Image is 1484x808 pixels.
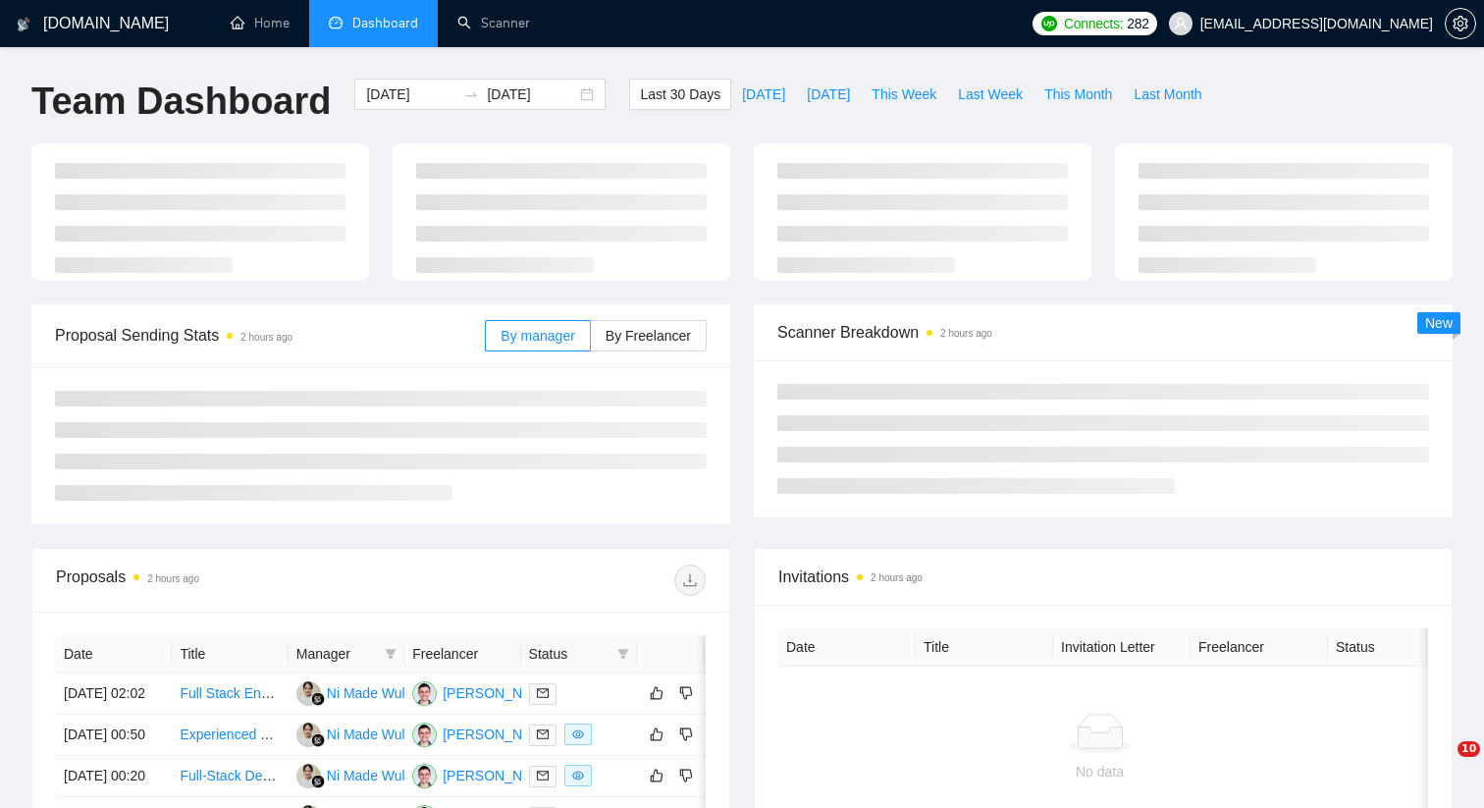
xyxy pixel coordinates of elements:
div: Ni Made Wulandari [327,765,444,786]
span: filter [381,639,400,669]
span: Dashboard [352,15,418,31]
span: user [1174,17,1188,30]
span: swap-right [463,86,479,102]
span: eye [572,728,584,740]
a: EP[PERSON_NAME] [412,726,556,741]
th: Date [56,635,172,673]
time: 2 hours ago [147,573,199,584]
span: like [650,727,663,742]
a: searchScanner [457,15,530,31]
th: Freelancer [1191,628,1328,667]
span: Invitations [778,565,1428,589]
span: Proposal Sending Stats [55,323,485,348]
button: Last Month [1123,79,1212,110]
a: homeHome [231,15,290,31]
div: [PERSON_NAME] [443,682,556,704]
span: Last Week [958,83,1023,105]
time: 2 hours ago [871,572,923,583]
td: [DATE] 02:02 [56,673,172,715]
span: By Freelancer [606,328,691,344]
a: EP[PERSON_NAME] [412,767,556,782]
input: End date [487,83,576,105]
time: 2 hours ago [940,328,992,339]
button: like [645,764,668,787]
span: Connects: [1064,13,1123,34]
span: Scanner Breakdown [777,320,1429,345]
div: Proposals [56,565,381,596]
img: EP [412,681,437,706]
th: Title [916,628,1053,667]
span: This Week [872,83,936,105]
span: dislike [679,685,693,701]
a: Experienced Backend Dev for Marketplace [180,727,440,742]
button: [DATE] [796,79,861,110]
button: Last Week [947,79,1033,110]
a: EP[PERSON_NAME] [412,684,556,700]
button: dislike [674,764,698,787]
button: This Month [1033,79,1123,110]
span: 282 [1127,13,1148,34]
img: NM [296,681,321,706]
img: logo [17,9,30,40]
iframe: Intercom live chat [1417,741,1464,788]
span: filter [385,648,397,660]
a: Full-Stack Developer (Pixel-Perfect Frontend & Scalable Backend) For Fintech Platform [180,768,712,783]
span: [DATE] [742,83,785,105]
span: dislike [679,727,693,742]
button: like [645,723,668,746]
img: EP [412,723,437,747]
a: NMNi Made Wulandari [296,684,444,700]
span: dashboard [329,16,343,29]
th: Title [172,635,288,673]
span: mail [537,687,549,699]
button: [DATE] [731,79,796,110]
div: [PERSON_NAME] [443,724,556,745]
img: gigradar-bm.png [311,733,325,747]
span: like [650,768,663,783]
span: like [650,685,663,701]
span: Status [529,643,609,665]
td: [DATE] 00:50 [56,715,172,756]
span: [DATE] [807,83,850,105]
span: New [1425,315,1453,331]
span: This Month [1044,83,1112,105]
div: Ni Made Wulandari [327,724,444,745]
button: dislike [674,723,698,746]
td: [DATE] 00:20 [56,756,172,797]
button: This Week [861,79,947,110]
a: setting [1445,16,1476,31]
span: Last 30 Days [640,83,720,105]
button: setting [1445,8,1476,39]
span: Last Month [1134,83,1201,105]
td: Full-Stack Developer (Pixel-Perfect Frontend & Scalable Backend) For Fintech Platform [172,756,288,797]
span: setting [1446,16,1475,31]
h1: Team Dashboard [31,79,331,125]
button: dislike [674,681,698,705]
span: filter [617,648,629,660]
span: filter [613,639,633,669]
div: No data [794,761,1405,782]
th: Status [1328,628,1465,667]
td: Experienced Backend Dev for Marketplace [172,715,288,756]
button: like [645,681,668,705]
span: to [463,86,479,102]
a: NMNi Made Wulandari [296,767,444,782]
th: Date [778,628,916,667]
img: gigradar-bm.png [311,692,325,706]
div: Ni Made Wulandari [327,682,444,704]
div: [PERSON_NAME] [443,765,556,786]
span: mail [537,770,549,781]
td: Full Stack Engineer (Azure, Kubernetes, Python, React) [172,673,288,715]
input: Start date [366,83,455,105]
span: By manager [501,328,574,344]
img: NM [296,723,321,747]
button: Last 30 Days [629,79,731,110]
span: 10 [1457,741,1480,757]
span: mail [537,728,549,740]
span: Manager [296,643,377,665]
img: upwork-logo.png [1041,16,1057,31]
span: dislike [679,768,693,783]
time: 2 hours ago [240,332,292,343]
img: NM [296,764,321,788]
a: NMNi Made Wulandari [296,726,444,741]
